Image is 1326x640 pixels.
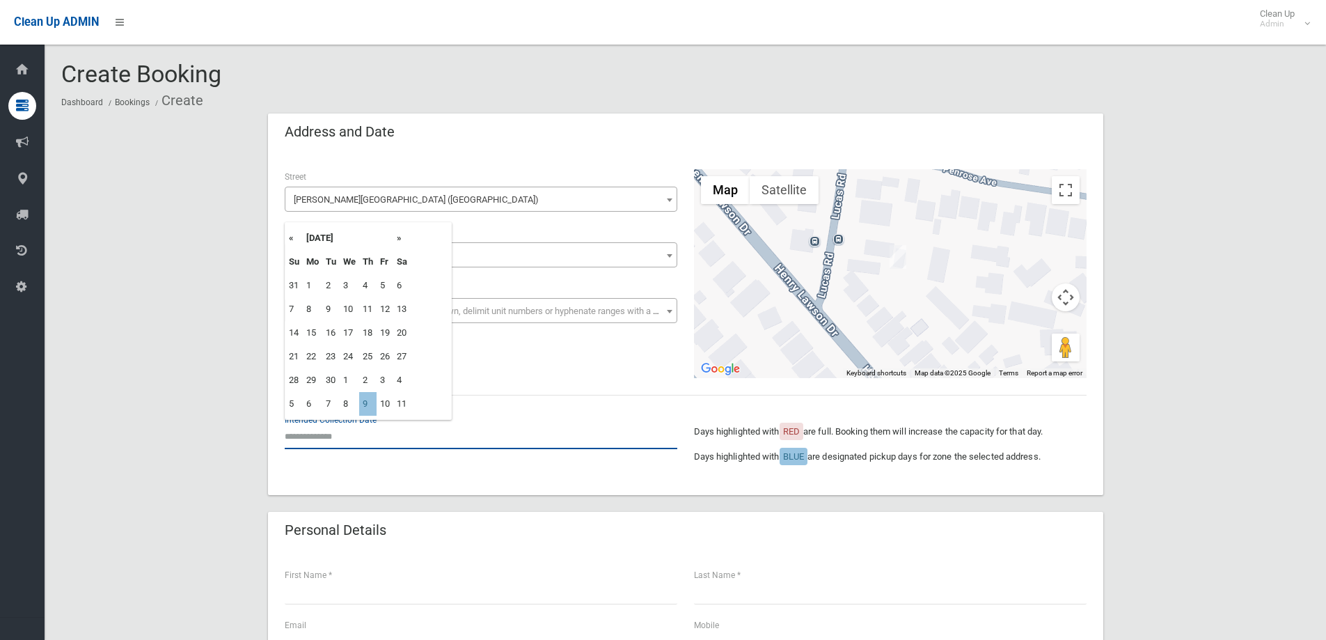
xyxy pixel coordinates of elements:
[303,392,322,416] td: 6
[393,392,411,416] td: 11
[322,274,340,297] td: 2
[340,321,359,345] td: 17
[697,360,743,378] a: Open this area in Google Maps (opens a new window)
[393,297,411,321] td: 13
[783,451,804,462] span: BLUE
[359,274,377,297] td: 4
[268,118,411,146] header: Address and Date
[783,426,800,437] span: RED
[890,245,906,269] div: 717 Henry Lawson Drive, EAST HILLS NSW 2213
[393,345,411,368] td: 27
[701,176,750,204] button: Show street map
[285,321,303,345] td: 14
[303,250,322,274] th: Mo
[268,517,403,544] header: Personal Details
[288,246,674,265] span: 717
[303,297,322,321] td: 8
[61,60,221,88] span: Create Booking
[377,297,393,321] td: 12
[303,226,393,250] th: [DATE]
[377,321,393,345] td: 19
[285,392,303,416] td: 5
[285,345,303,368] td: 21
[750,176,819,204] button: Show satellite imagery
[359,345,377,368] td: 25
[999,369,1018,377] a: Terms (opens in new tab)
[288,190,674,210] span: Henry Lawson Drive (EAST HILLS 2213)
[285,250,303,274] th: Su
[303,345,322,368] td: 22
[322,250,340,274] th: Tu
[359,250,377,274] th: Th
[285,368,303,392] td: 28
[359,392,377,416] td: 9
[393,274,411,297] td: 6
[303,368,322,392] td: 29
[322,368,340,392] td: 30
[340,368,359,392] td: 1
[294,306,683,316] span: Select the unit number from the dropdown, delimit unit numbers or hyphenate ranges with a comma
[340,250,359,274] th: We
[377,392,393,416] td: 10
[694,423,1087,440] p: Days highlighted with are full. Booking them will increase the capacity for that day.
[285,187,677,212] span: Henry Lawson Drive (EAST HILLS 2213)
[1027,369,1082,377] a: Report a map error
[359,297,377,321] td: 11
[340,274,359,297] td: 3
[1052,176,1080,204] button: Toggle fullscreen view
[285,226,303,250] th: «
[322,345,340,368] td: 23
[285,274,303,297] td: 31
[393,226,411,250] th: »
[340,392,359,416] td: 8
[377,274,393,297] td: 5
[1052,334,1080,361] button: Drag Pegman onto the map to open Street View
[152,88,203,114] li: Create
[285,297,303,321] td: 7
[697,360,743,378] img: Google
[285,242,677,267] span: 717
[377,345,393,368] td: 26
[1260,19,1295,29] small: Admin
[393,250,411,274] th: Sa
[1052,283,1080,311] button: Map camera controls
[915,369,990,377] span: Map data ©2025 Google
[303,321,322,345] td: 15
[340,297,359,321] td: 10
[61,97,103,107] a: Dashboard
[1253,8,1309,29] span: Clean Up
[393,321,411,345] td: 20
[115,97,150,107] a: Bookings
[303,274,322,297] td: 1
[322,392,340,416] td: 7
[377,250,393,274] th: Fr
[694,448,1087,465] p: Days highlighted with are designated pickup days for zone the selected address.
[393,368,411,392] td: 4
[322,297,340,321] td: 9
[359,368,377,392] td: 2
[14,15,99,29] span: Clean Up ADMIN
[846,368,906,378] button: Keyboard shortcuts
[322,321,340,345] td: 16
[340,345,359,368] td: 24
[359,321,377,345] td: 18
[377,368,393,392] td: 3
